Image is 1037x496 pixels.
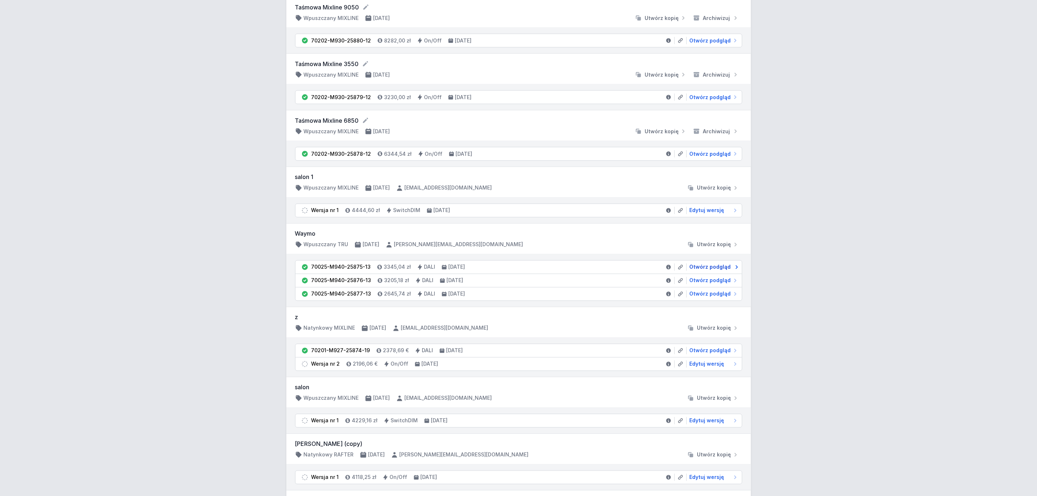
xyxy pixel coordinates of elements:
h4: Wpuszczany MIXLINE [304,184,359,192]
button: Utwórz kopię [684,241,742,248]
h4: SwitchDIM [393,207,421,214]
span: Edytuj wersję [690,474,724,481]
button: Utwórz kopię [632,71,690,78]
h4: [DATE] [455,94,472,101]
h3: salon 1 [295,173,742,182]
span: Utwórz kopię [697,451,731,459]
form: Taśmowa Mixline 6850 [295,116,742,125]
button: Utwórz kopię [684,395,742,402]
a: Otwórz podgląd [687,290,739,298]
button: Archiwizuj [690,15,742,22]
h4: 3230,00 zł [384,94,411,101]
h4: [EMAIL_ADDRESS][DOMAIN_NAME] [405,184,492,192]
a: Edytuj wersję [687,207,739,214]
h4: Wpuszczany MIXLINE [304,71,359,78]
h4: DALI [422,277,434,284]
span: Edytuj wersję [690,361,724,368]
h4: [PERSON_NAME][EMAIL_ADDRESS][DOMAIN_NAME] [400,451,529,459]
form: Taśmowa Mixline 3550 [295,60,742,68]
span: Archiwizuj [703,15,730,22]
h4: DALI [424,290,436,298]
h3: Waymo [295,229,742,238]
button: Archiwizuj [690,71,742,78]
img: draft.svg [301,417,309,424]
button: Utwórz kopię [632,128,690,135]
span: Edytuj wersję [690,207,724,214]
h4: [DATE] [422,361,438,368]
h4: [DATE] [370,325,387,332]
h4: Wpuszczany MIXLINE [304,395,359,402]
span: Archiwizuj [703,71,730,78]
a: Otwórz podgląd [687,94,739,101]
span: Otwórz podgląd [690,150,731,158]
h4: [DATE] [449,264,465,271]
span: Otwórz podgląd [690,37,731,44]
div: 70201-M927-25874-19 [311,347,370,354]
h4: 8282,00 zł [384,37,411,44]
span: Utwórz kopię [697,241,731,248]
h4: Natynkowy RAFTER [304,451,354,459]
h4: Wpuszczany MIXLINE [304,128,359,135]
div: Wersja nr 1 [311,474,339,481]
span: Utwórz kopię [697,325,731,332]
img: draft.svg [301,361,309,368]
h4: On/Off [424,37,442,44]
img: draft.svg [301,207,309,214]
span: Otwórz podgląd [690,264,731,271]
a: Otwórz podgląd [687,347,739,354]
h4: [DATE] [363,241,380,248]
h3: salon [295,383,742,392]
button: Edytuj nazwę projektu [362,4,370,11]
a: Edytuj wersję [687,474,739,481]
span: Otwórz podgląd [690,94,731,101]
h4: [DATE] [373,128,390,135]
h4: [EMAIL_ADDRESS][DOMAIN_NAME] [401,325,489,332]
span: Edytuj wersję [690,417,724,424]
button: Utwórz kopię [632,15,690,22]
h4: 6344,54 zł [384,150,412,158]
span: Utwórz kopię [697,184,731,192]
h4: Natynkowy MIXLINE [304,325,355,332]
h4: [EMAIL_ADDRESS][DOMAIN_NAME] [405,395,492,402]
h4: Wpuszczany TRU [304,241,348,248]
h4: On/Off [424,94,442,101]
h4: DALI [422,347,433,354]
h4: 2196,06 € [353,361,378,368]
h4: 3345,04 zł [384,264,411,271]
div: Wersja nr 1 [311,207,339,214]
img: draft.svg [301,474,309,481]
h4: [DATE] [421,474,437,481]
h4: [DATE] [446,347,463,354]
a: Otwórz podgląd [687,37,739,44]
a: Edytuj wersję [687,417,739,424]
a: Otwórz podgląd [687,150,739,158]
h4: [DATE] [434,207,450,214]
h4: [DATE] [447,277,464,284]
a: Edytuj wersję [687,361,739,368]
h4: Wpuszczany MIXLINE [304,15,359,22]
button: Utwórz kopię [684,451,742,459]
h4: 4444,60 zł [352,207,380,214]
button: Edytuj nazwę projektu [362,117,369,124]
h4: 4229,16 zł [352,417,378,424]
span: Utwórz kopię [645,128,679,135]
span: Otwórz podgląd [690,277,731,284]
a: Otwórz podgląd [687,277,739,284]
h4: [DATE] [449,290,465,298]
h4: [DATE] [368,451,385,459]
span: Otwórz podgląd [690,290,731,298]
span: Otwórz podgląd [690,347,731,354]
div: 70202-M930-25880-12 [311,37,371,44]
h4: [DATE] [373,395,390,402]
h4: On/Off [425,150,443,158]
div: 70025-M940-25876-13 [311,277,371,284]
h4: On/Off [390,474,408,481]
button: Edytuj nazwę projektu [362,60,369,68]
span: Utwórz kopię [645,71,679,78]
h4: [DATE] [431,417,448,424]
h4: [PERSON_NAME][EMAIL_ADDRESS][DOMAIN_NAME] [394,241,523,248]
button: Utwórz kopię [684,184,742,192]
button: Utwórz kopię [684,325,742,332]
h4: [DATE] [456,150,473,158]
h4: [DATE] [455,37,472,44]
